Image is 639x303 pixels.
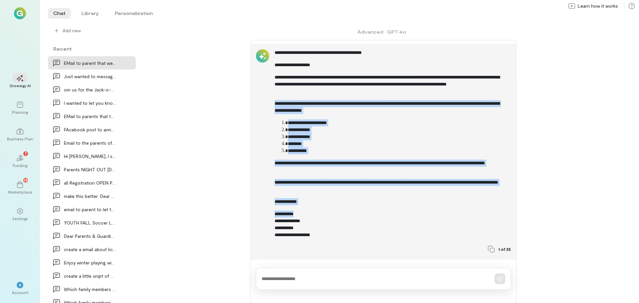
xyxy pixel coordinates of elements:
div: all Registration OPEN Program Offerings STARTS SE… [64,179,116,186]
span: 13 [24,177,28,183]
div: I wanted to let you know that I’ll be pulling Nic… [64,99,116,106]
div: Recent [48,45,136,52]
span: Add new [63,27,81,34]
span: 1 of 25 [499,246,511,252]
div: Dear Parents & Guardians, Keeping you informed is… [64,232,116,239]
div: Which family members or friends does your child m… [64,286,116,293]
div: create a little snipt of member appretiation day… [64,272,116,279]
div: EMail to parent that we have thier child register… [64,60,116,67]
a: Growegy AI [8,70,32,93]
div: Planning [12,109,28,115]
div: Just wanted to message this to you personally, ab… [64,73,116,80]
a: Funding [8,149,32,173]
div: Hi [PERSON_NAME], I spoke with [PERSON_NAME] [DATE] about… [64,153,116,160]
div: *Account [8,276,32,300]
div: Business Plan [7,136,33,141]
li: Personalization [109,8,158,19]
span: Learn how it works [578,3,618,9]
div: Email to the parents of [PERSON_NAME], That Te… [64,139,116,146]
div: make this better: Dear dance families, we are cu… [64,193,116,200]
div: Marketplace [8,189,32,195]
div: YOUTH FALL Soccer League Registration EXTENDED SE… [64,219,116,226]
div: Account [12,290,28,295]
span: 7 [25,150,27,156]
div: Funding [13,163,27,168]
div: Enjoy winter playing with the family on us at the… [64,259,116,266]
a: Business Plan [8,123,32,147]
div: create a email about lice notification protocal [64,246,116,253]
div: FAcebook post to annouce a promotion to [GEOGRAPHIC_DATA]… [64,126,116,133]
li: Chat [48,8,71,19]
div: EMail to parents that thier child [PERSON_NAME], pulled o… [64,113,116,120]
div: Settings [12,216,28,221]
a: Marketplace [8,176,32,200]
div: Parents NIGHT OUT [DATE] make a d… [64,166,116,173]
li: Library [76,8,104,19]
a: Planning [8,96,32,120]
a: Settings [8,203,32,227]
div: oin us for the Jack-o-Lantern Jubilee [DATE]… [64,86,116,93]
div: email to parent to let them know it has come to o… [64,206,116,213]
div: Growegy AI [9,83,31,88]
